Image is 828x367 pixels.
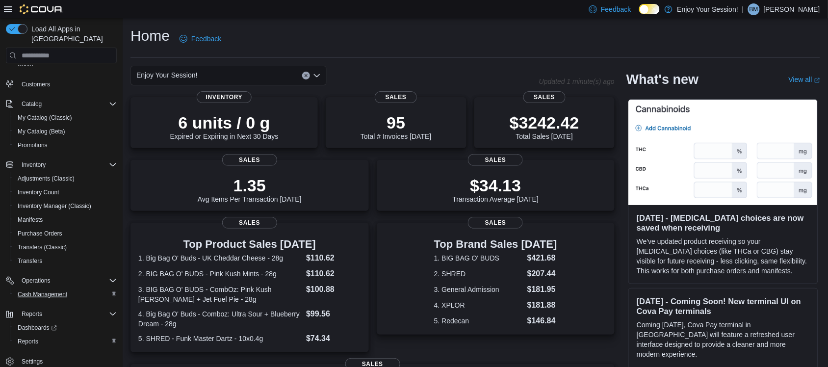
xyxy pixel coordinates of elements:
span: Dashboards [14,322,117,334]
dt: 2. BIG BAG O' BUDS - Pink Kush Mints - 28g [138,269,302,279]
span: Transfers (Classic) [18,243,67,251]
span: Sales [222,217,277,229]
h2: What's new [626,72,699,87]
span: Inventory [18,159,117,171]
a: Transfers [14,255,46,267]
dt: 5. Redecan [434,316,523,326]
span: Adjustments (Classic) [18,175,75,183]
button: Catalog [18,98,46,110]
button: Cash Management [10,288,121,301]
a: My Catalog (Beta) [14,126,69,137]
a: Inventory Manager (Classic) [14,200,95,212]
div: Expired or Expiring in Next 30 Days [170,113,279,140]
span: Reports [18,308,117,320]
a: Reports [14,336,42,347]
span: Promotions [14,139,117,151]
span: Purchase Orders [18,230,62,237]
a: View allExternal link [789,76,820,83]
p: $34.13 [453,176,539,195]
p: We've updated product receiving so your [MEDICAL_DATA] choices (like THCa or CBG) stay visible fo... [637,236,810,276]
span: Cash Management [14,288,117,300]
p: 1.35 [198,176,302,195]
div: Avg Items Per Transaction [DATE] [198,176,302,203]
span: Enjoy Your Session! [136,69,198,81]
span: Sales [523,91,566,103]
button: Reports [18,308,46,320]
span: Sales [468,154,523,166]
dd: $207.44 [527,268,557,280]
dt: 5. SHRED - Funk Master Dartz - 10x0.4g [138,334,302,343]
span: My Catalog (Classic) [14,112,117,124]
div: Bryan Muise [748,3,760,15]
button: Inventory [18,159,50,171]
p: [PERSON_NAME] [764,3,820,15]
a: Cash Management [14,288,71,300]
button: My Catalog (Classic) [10,111,121,125]
span: Catalog [22,100,42,108]
span: Manifests [14,214,117,226]
span: Feedback [191,34,221,44]
span: Cash Management [18,290,67,298]
p: | [742,3,744,15]
a: Adjustments (Classic) [14,173,78,184]
dt: 1. BIG BAG O' BUDS [434,253,523,263]
dt: 4. XPLOR [434,300,523,310]
p: Enjoy Your Session! [677,3,739,15]
button: Open list of options [313,72,321,79]
dd: $99.56 [306,308,361,320]
span: Customers [22,80,50,88]
a: Feedback [176,29,225,49]
p: 95 [361,113,431,132]
dd: $110.62 [306,268,361,280]
dt: 2. SHRED [434,269,523,279]
span: BM [750,3,758,15]
dt: 4. Big Bag O' Buds - Comboz: Ultra Sour + Blueberry Dream - 28g [138,309,302,329]
input: Dark Mode [639,4,660,14]
button: Catalog [2,97,121,111]
dt: 3. General Admission [434,285,523,294]
span: Inventory [197,91,252,103]
dd: $74.34 [306,333,361,344]
span: Sales [222,154,277,166]
a: Promotions [14,139,52,151]
button: Inventory Manager (Classic) [10,199,121,213]
a: Purchase Orders [14,228,66,239]
span: Settings [22,358,43,366]
span: Reports [18,338,38,345]
p: Updated 1 minute(s) ago [539,78,615,85]
button: Reports [2,307,121,321]
img: Cova [20,4,63,14]
span: Load All Apps in [GEOGRAPHIC_DATA] [27,24,117,44]
dd: $181.88 [527,299,557,311]
span: Reports [22,310,42,318]
span: Sales [375,91,417,103]
span: Adjustments (Classic) [14,173,117,184]
button: Transfers [10,254,121,268]
span: Reports [14,336,117,347]
a: Dashboards [10,321,121,335]
span: Sales [468,217,523,229]
button: Reports [10,335,121,348]
span: Dark Mode [639,14,640,15]
dt: 3. BIG BAG O' BUDS - CombOz: Pink Kush [PERSON_NAME] + Jet Fuel Pie - 28g [138,285,302,304]
span: Transfers (Classic) [14,241,117,253]
div: Total Sales [DATE] [510,113,579,140]
span: Operations [18,275,117,287]
button: Inventory [2,158,121,172]
dd: $421.68 [527,252,557,264]
span: Inventory Manager (Classic) [14,200,117,212]
h1: Home [130,26,170,46]
div: Total # Invoices [DATE] [361,113,431,140]
button: Promotions [10,138,121,152]
h3: Top Brand Sales [DATE] [434,238,557,250]
span: Promotions [18,141,48,149]
button: Adjustments (Classic) [10,172,121,185]
span: Customers [18,78,117,90]
span: Transfers [14,255,117,267]
span: Manifests [18,216,43,224]
button: Manifests [10,213,121,227]
p: 6 units / 0 g [170,113,279,132]
button: Purchase Orders [10,227,121,240]
button: Transfers (Classic) [10,240,121,254]
span: Transfers [18,257,42,265]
